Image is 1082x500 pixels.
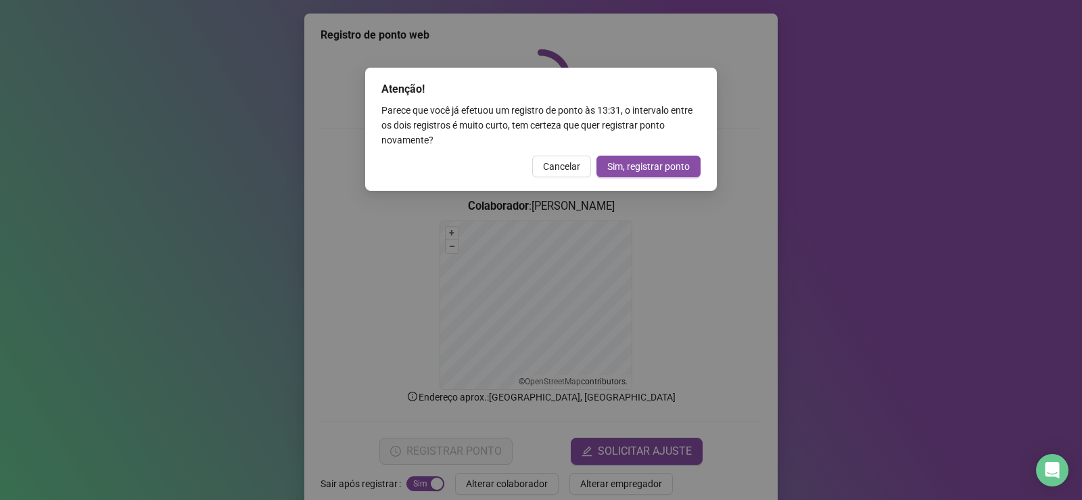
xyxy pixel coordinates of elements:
span: Cancelar [543,159,580,174]
div: Atenção! [381,81,701,97]
div: Parece que você já efetuou um registro de ponto às 13:31 , o intervalo entre os dois registros é ... [381,103,701,147]
div: Open Intercom Messenger [1036,454,1068,486]
button: Cancelar [532,156,591,177]
span: Sim, registrar ponto [607,159,690,174]
button: Sim, registrar ponto [596,156,701,177]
